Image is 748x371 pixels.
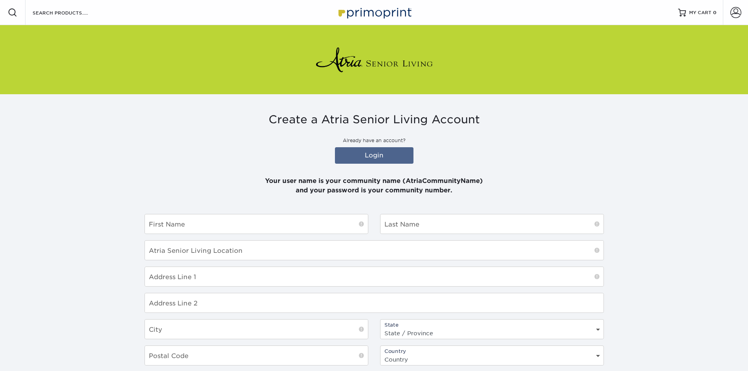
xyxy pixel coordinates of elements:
img: Atria Senior Living [315,44,433,75]
p: Your user name is your community name (AtriaCommunityName) and your password is your community nu... [144,167,604,195]
input: SEARCH PRODUCTS..... [32,8,108,17]
a: Login [335,147,413,164]
span: MY CART [689,9,711,16]
img: Primoprint [335,4,413,21]
p: Already have an account? [144,137,604,144]
h3: Create a Atria Senior Living Account [144,113,604,126]
span: 0 [713,10,717,15]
